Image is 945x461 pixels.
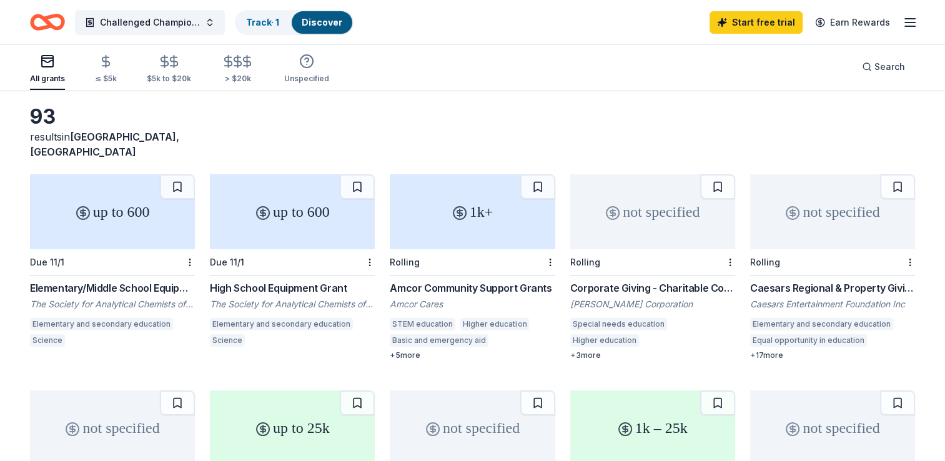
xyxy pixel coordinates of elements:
button: All grants [30,49,65,90]
div: Special needs education [570,318,667,330]
a: Discover [302,17,342,27]
div: up to 600 [30,174,195,249]
div: 1k+ [390,174,555,249]
div: Due 11/1 [210,257,244,267]
button: Challenged Champions Equestrian Center [75,10,225,35]
div: Unspecified [284,74,329,84]
div: STEM education [390,318,455,330]
span: in [30,131,179,158]
div: results [30,129,195,159]
button: $5k to $20k [147,49,191,90]
div: The Society for Analytical Chemists of [GEOGRAPHIC_DATA] and The Spectroscopy Society of [US_STATE] [30,298,195,310]
div: + 5 more [390,350,555,360]
div: The Society for Analytical Chemists of [GEOGRAPHIC_DATA] and The Spectroscopy Society of [US_STATE] [210,298,375,310]
div: Elementary and secondary education [750,318,893,330]
a: not specifiedRollingCaesars Regional & Property GivingCaesars Entertainment Foundation IncElement... [750,174,915,360]
a: Home [30,7,65,37]
div: + 17 more [750,350,915,360]
a: Track· 1 [246,17,279,27]
a: 1k+RollingAmcor Community Support GrantsAmcor CaresSTEM educationHigher educationBasic and emerge... [390,174,555,360]
div: not specified [570,174,735,249]
div: All grants [30,74,65,84]
div: Science [30,334,65,347]
span: Search [874,59,905,74]
button: ≤ $5k [95,49,117,90]
div: $5k to $20k [147,74,191,84]
div: Rolling [750,257,780,267]
div: > $20k [221,74,254,84]
div: Higher education [570,334,639,347]
a: Start free trial [710,11,803,34]
div: Elementary and secondary education [30,318,173,330]
div: 93 [30,104,195,129]
div: Amcor Cares [390,298,555,310]
div: Corporate Giving - Charitable Contributions [570,280,735,295]
div: Science [210,334,245,347]
div: ≤ $5k [95,74,117,84]
div: [PERSON_NAME] Corporation [570,298,735,310]
div: Rolling [570,257,600,267]
div: Equal opportunity in education [750,334,867,347]
div: High School Equipment Grant [210,280,375,295]
div: Caesars Entertainment Foundation Inc [750,298,915,310]
a: Earn Rewards [808,11,898,34]
a: up to 600Due 11/1High School Equipment GrantThe Society for Analytical Chemists of [GEOGRAPHIC_DA... [210,174,375,350]
div: Caesars Regional & Property Giving [750,280,915,295]
div: up to 600 [210,174,375,249]
div: College preparation [644,334,724,347]
div: Due 11/1 [30,257,64,267]
span: Challenged Champions Equestrian Center [100,15,200,30]
div: Elementary and secondary education [210,318,353,330]
a: up to 600Due 11/1Elementary/Middle School Equipment GrantThe Society for Analytical Chemists of [... [30,174,195,350]
button: > $20k [221,49,254,90]
a: not specifiedRollingCorporate Giving - Charitable Contributions[PERSON_NAME] CorporationSpecial n... [570,174,735,360]
div: Elementary/Middle School Equipment Grant [30,280,195,295]
button: Track· 1Discover [235,10,354,35]
button: Unspecified [284,49,329,90]
div: Basic and emergency aid [390,334,488,347]
div: Rolling [390,257,420,267]
div: Amcor Community Support Grants [390,280,555,295]
div: not specified [750,174,915,249]
button: Search [852,54,915,79]
span: [GEOGRAPHIC_DATA], [GEOGRAPHIC_DATA] [30,131,179,158]
div: Higher education [460,318,529,330]
div: + 3 more [570,350,735,360]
